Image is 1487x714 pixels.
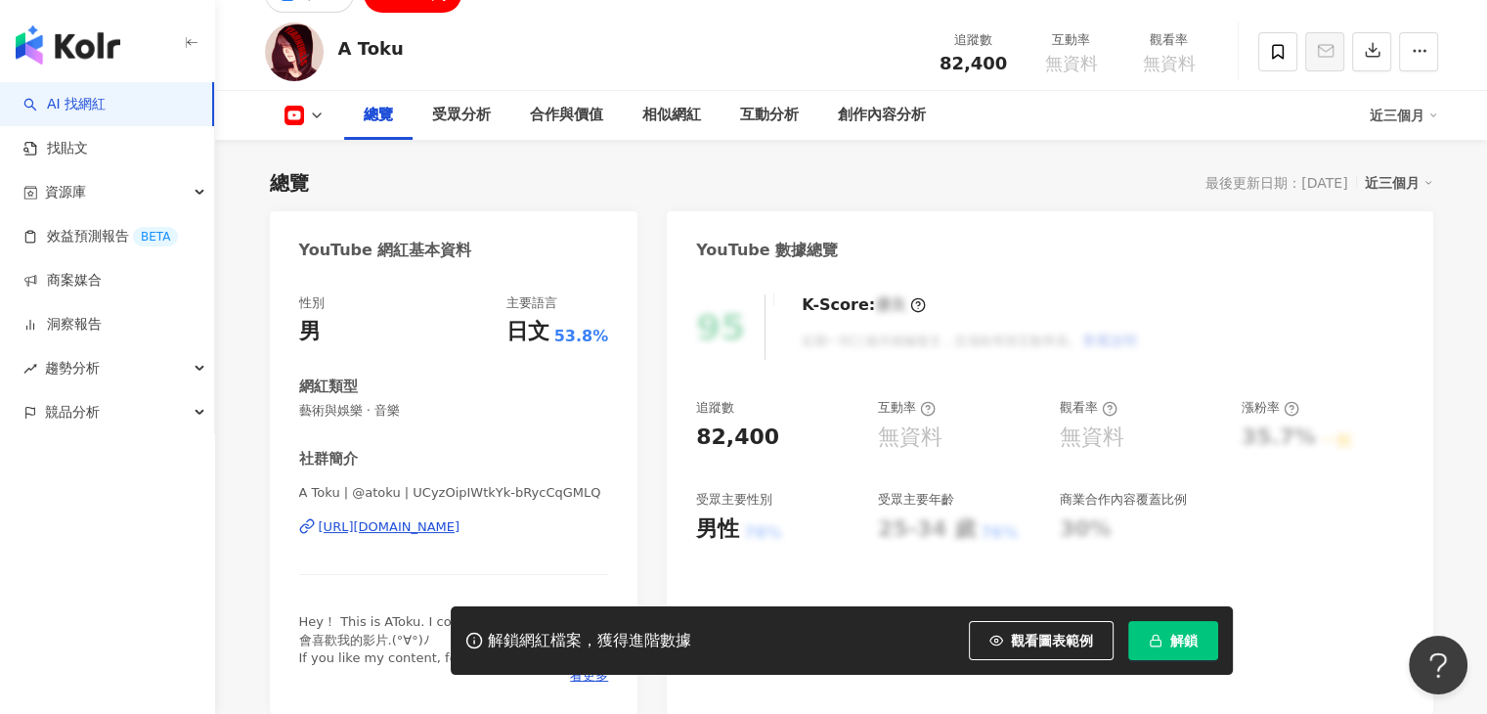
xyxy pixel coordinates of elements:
div: 創作內容分析 [838,104,926,127]
div: 男性 [696,514,739,545]
div: 觀看率 [1132,30,1206,50]
img: KOL Avatar [265,22,324,81]
div: [URL][DOMAIN_NAME] [319,518,460,536]
div: 受眾主要年齡 [878,491,954,509]
span: 競品分析 [45,390,100,434]
a: [URL][DOMAIN_NAME] [299,518,609,536]
span: 看更多 [570,667,608,685]
div: YouTube 數據總覽 [696,240,838,261]
div: A Toku [338,36,404,61]
div: 近三個月 [1370,100,1438,131]
div: 解鎖網紅檔案，獲得進階數據 [488,631,691,651]
span: A Toku | @atoku | UCyzOipIWtkYk-bRycCqGMLQ [299,484,609,502]
div: 82,400 [696,423,779,453]
div: 追蹤數 [696,399,734,417]
div: 無資料 [878,423,942,453]
div: 最後更新日期：[DATE] [1205,175,1347,191]
div: 相似網紅 [642,104,701,127]
span: 無資料 [1045,54,1098,73]
div: 近三個月 [1365,170,1433,196]
div: 無資料 [1060,423,1124,453]
div: 觀看率 [1060,399,1117,417]
div: 互動率 [1034,30,1109,50]
div: 男 [299,317,321,347]
span: 觀看圖表範例 [1011,633,1093,648]
div: 社群簡介 [299,449,358,469]
div: 總覽 [364,104,393,127]
a: 商案媒合 [23,271,102,290]
a: searchAI 找網紅 [23,95,106,114]
img: logo [16,25,120,65]
a: 效益預測報告BETA [23,227,178,246]
div: 互動分析 [740,104,799,127]
a: 找貼文 [23,139,88,158]
span: 藝術與娛樂 · 音樂 [299,402,609,420]
span: 趨勢分析 [45,346,100,390]
div: 總覽 [270,169,309,197]
div: 合作與價值 [530,104,603,127]
div: K-Score : [802,294,926,316]
div: 受眾分析 [432,104,491,127]
span: 無資料 [1143,54,1196,73]
div: YouTube 網紅基本資料 [299,240,472,261]
a: 洞察報告 [23,315,102,335]
button: 解鎖 [1128,621,1218,660]
div: 性別 [299,294,325,312]
div: 日文 [506,317,549,347]
div: 商業合作內容覆蓋比例 [1060,491,1187,509]
div: 追蹤數 [937,30,1011,50]
span: rise [23,362,37,376]
div: 漲粉率 [1242,399,1299,417]
button: 觀看圖表範例 [969,621,1114,660]
span: 解鎖 [1170,633,1198,648]
div: 互動率 [878,399,936,417]
span: 資源庫 [45,170,86,214]
span: 53.8% [554,326,609,347]
div: 主要語言 [506,294,557,312]
div: 網紅類型 [299,377,358,397]
div: 受眾主要性別 [696,491,772,509]
span: 82,400 [940,53,1007,73]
